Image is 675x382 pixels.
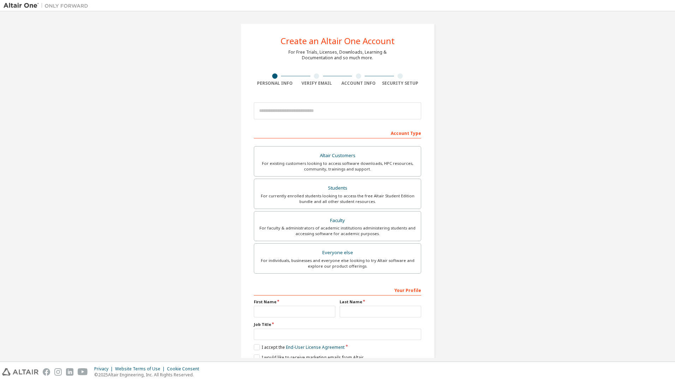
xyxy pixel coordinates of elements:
[337,80,380,86] div: Account Info
[296,80,338,86] div: Verify Email
[258,248,417,258] div: Everyone else
[258,183,417,193] div: Students
[258,216,417,226] div: Faculty
[258,151,417,161] div: Altair Customers
[2,368,38,376] img: altair_logo.svg
[78,368,88,376] img: youtube.svg
[281,37,395,45] div: Create an Altair One Account
[288,49,387,61] div: For Free Trials, Licenses, Downloads, Learning & Documentation and so much more.
[94,366,115,372] div: Privacy
[254,322,421,327] label: Job Title
[66,368,73,376] img: linkedin.svg
[54,368,62,376] img: instagram.svg
[167,366,203,372] div: Cookie Consent
[340,299,421,305] label: Last Name
[254,354,364,360] label: I would like to receive marketing emails from Altair
[43,368,50,376] img: facebook.svg
[254,299,335,305] label: First Name
[254,80,296,86] div: Personal Info
[286,344,345,350] a: End-User License Agreement
[258,258,417,269] div: For individuals, businesses and everyone else looking to try Altair software and explore our prod...
[258,225,417,237] div: For faculty & administrators of academic institutions administering students and accessing softwa...
[258,193,417,204] div: For currently enrolled students looking to access the free Altair Student Edition bundle and all ...
[254,284,421,296] div: Your Profile
[380,80,422,86] div: Security Setup
[115,366,167,372] div: Website Terms of Use
[4,2,92,9] img: Altair One
[94,372,203,378] p: © 2025 Altair Engineering, Inc. All Rights Reserved.
[254,344,345,350] label: I accept the
[258,161,417,172] div: For existing customers looking to access software downloads, HPC resources, community, trainings ...
[254,127,421,138] div: Account Type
